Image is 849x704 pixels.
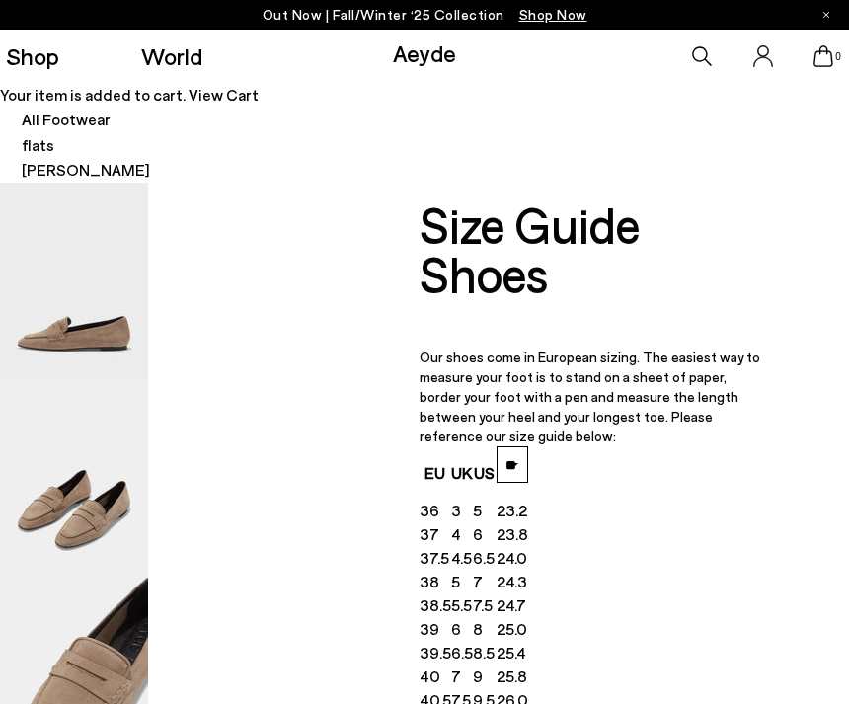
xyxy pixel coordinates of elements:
div: Shoes [420,249,769,298]
td: 25.4 [497,641,528,665]
td: 37.5 [420,546,451,570]
td: 8 [473,617,497,641]
th: UK [451,446,473,499]
td: 5 [473,499,497,522]
th: EU [420,446,451,499]
td: 25.0 [497,617,528,641]
a: World [141,44,202,68]
td: 24.3 [497,570,528,593]
td: 7 [451,665,473,688]
td: 39.5 [420,641,451,665]
th: US [473,446,497,499]
td: 6 [451,617,473,641]
td: 37 [420,522,451,546]
div: Size Guide [420,199,769,249]
p: Our shoes come in European sizing. The easiest way to measure your foot is to stand on a sheet of... [420,348,769,446]
td: 3 [451,499,473,522]
td: 36 [420,499,451,522]
span: Navigate to /collections/new-in [519,6,587,23]
td: 7 [473,570,497,593]
td: 38 [420,570,451,593]
a: 0 [813,45,833,67]
td: 25.8 [497,665,528,688]
td: 39 [420,617,451,641]
td: 7.5 [473,593,497,617]
td: 40 [420,665,451,688]
td: 6.5 [473,546,497,570]
td: 6.5 [451,641,473,665]
td: 5 [451,570,473,593]
td: 4.5 [451,546,473,570]
span: 0 [833,51,843,62]
td: 8.5 [473,641,497,665]
td: 23.8 [497,522,528,546]
span: [PERSON_NAME] [22,160,150,179]
a: Shop [6,44,59,68]
td: 4 [451,522,473,546]
a: All Footwear [22,110,111,128]
td: 9 [473,665,497,688]
p: Out Now | Fall/Winter ‘25 Collection [263,5,587,25]
a: flats [22,135,54,154]
td: 24.7 [497,593,528,617]
td: 24.0 [497,546,528,570]
td: 38.5 [420,593,451,617]
a: Aeyde [393,39,456,67]
td: 6 [473,522,497,546]
td: 5.5 [451,593,473,617]
a: View Cart [189,85,259,104]
td: 23.2 [497,499,528,522]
